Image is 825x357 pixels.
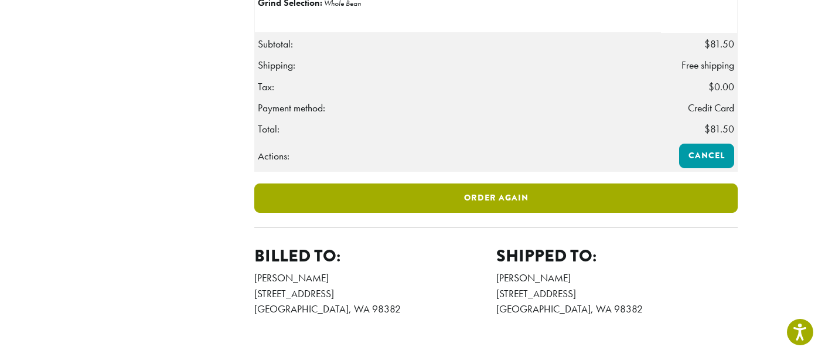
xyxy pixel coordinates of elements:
[704,123,710,135] span: $
[661,55,737,76] td: Free shipping
[255,33,662,55] th: Subtotal:
[254,183,738,213] a: Order again
[679,144,734,168] a: Cancel order 362675
[661,97,737,118] td: Credit Card
[496,270,738,317] address: [PERSON_NAME] [STREET_ADDRESS] [GEOGRAPHIC_DATA], WA 98382
[255,55,662,76] th: Shipping:
[704,38,710,50] span: $
[255,118,662,140] th: Total:
[708,80,734,93] span: 0.00
[496,246,738,266] h2: Shipped to:
[255,97,662,118] th: Payment method:
[704,38,734,50] span: 81.50
[254,246,496,266] h2: Billed to:
[708,80,714,93] span: $
[704,123,734,135] span: 81.50
[255,76,662,97] th: Tax:
[255,140,662,171] th: Actions:
[254,270,496,317] address: [PERSON_NAME] [STREET_ADDRESS] [GEOGRAPHIC_DATA], WA 98382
